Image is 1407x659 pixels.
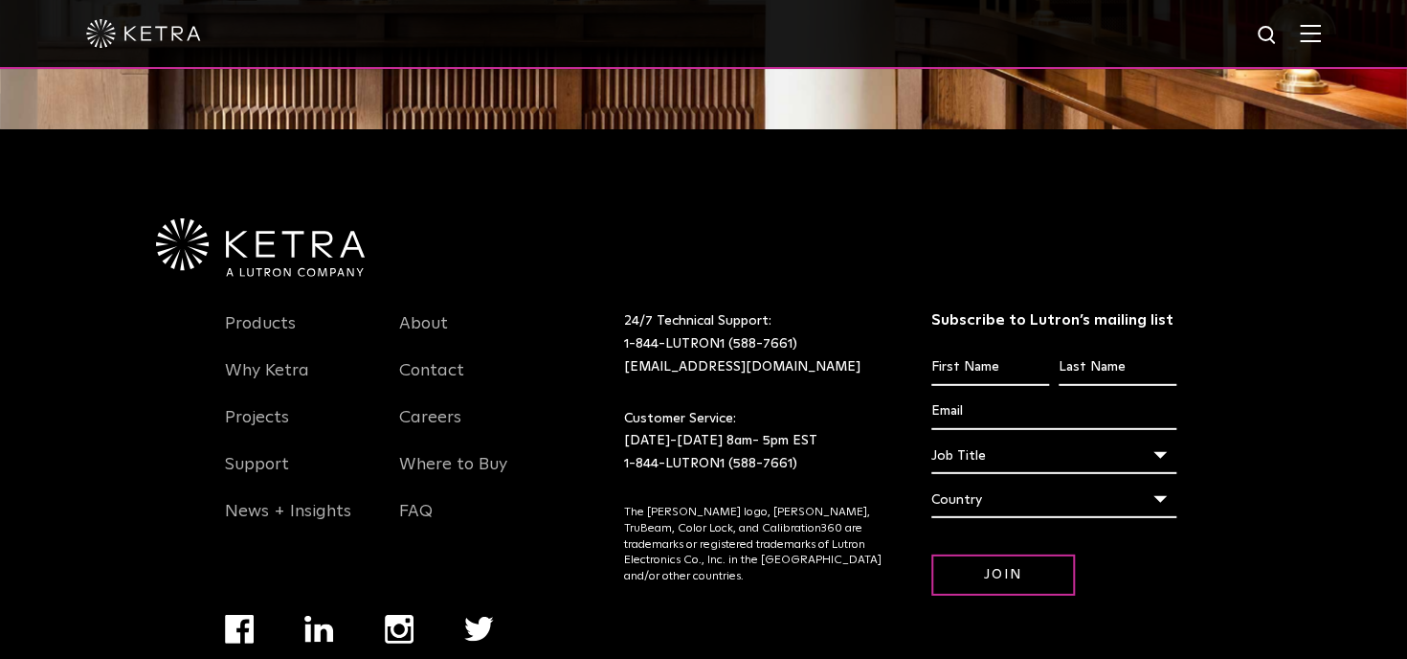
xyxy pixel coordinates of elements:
[304,616,334,643] img: linkedin
[931,482,1177,518] div: Country
[624,505,883,585] p: The [PERSON_NAME] logo, [PERSON_NAME], TruBeam, Color Lock, and Calibration360 are trademarks or ...
[399,313,448,357] a: About
[624,457,797,470] a: 1-844-LUTRON1 (588-7661)
[1256,24,1280,48] img: search icon
[624,337,797,351] a: 1-844-LUTRON1 (588-7661)
[624,408,883,476] p: Customer Service: [DATE]-[DATE] 8am- 5pm EST
[931,350,1049,386] input: First Name
[931,438,1177,474] div: Job Title
[399,407,461,451] a: Careers
[399,310,545,545] div: Navigation Menu
[464,617,494,642] img: twitter
[399,360,464,404] a: Contact
[624,360,860,374] a: [EMAIL_ADDRESS][DOMAIN_NAME]
[931,310,1177,330] h3: Subscribe to Lutron’s mailing list
[225,313,296,357] a: Products
[1300,24,1321,42] img: Hamburger%20Nav.svg
[931,394,1177,430] input: Email
[225,454,289,498] a: Support
[624,310,883,378] p: 24/7 Technical Support:
[225,501,351,545] a: News + Insights
[399,454,507,498] a: Where to Buy
[225,407,289,451] a: Projects
[156,218,365,278] img: Ketra-aLutronCo_White_RGB
[1059,350,1176,386] input: Last Name
[225,615,254,644] img: facebook
[931,555,1075,596] input: Join
[225,310,370,545] div: Navigation Menu
[225,360,309,404] a: Why Ketra
[385,615,413,644] img: instagram
[399,501,433,545] a: FAQ
[86,19,201,48] img: ketra-logo-2019-white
